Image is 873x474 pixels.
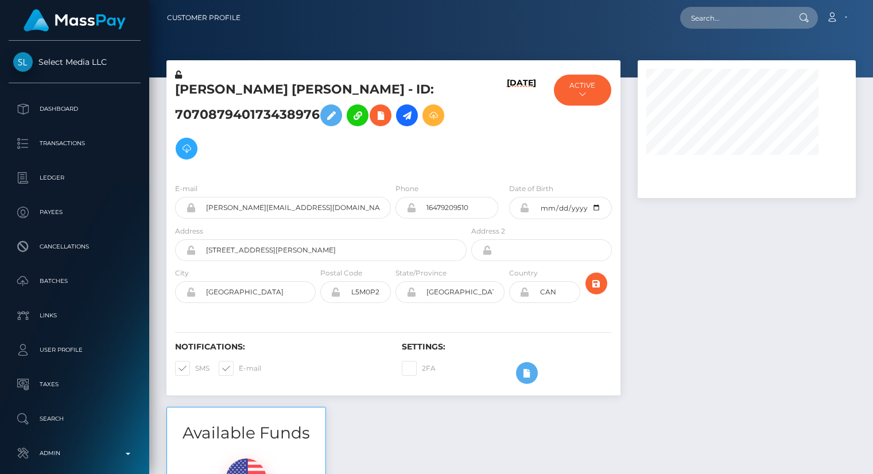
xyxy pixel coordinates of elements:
[13,376,136,393] p: Taxes
[9,95,141,123] a: Dashboard
[402,342,611,352] h6: Settings:
[175,361,209,376] label: SMS
[167,6,240,30] a: Customer Profile
[471,226,505,236] label: Address 2
[9,301,141,330] a: Links
[395,184,418,194] label: Phone
[13,52,33,72] img: Select Media LLC
[175,268,189,278] label: City
[13,238,136,255] p: Cancellations
[9,336,141,364] a: User Profile
[13,341,136,359] p: User Profile
[175,184,197,194] label: E-mail
[9,370,141,399] a: Taxes
[9,439,141,468] a: Admin
[402,361,436,376] label: 2FA
[13,204,136,221] p: Payees
[167,422,325,444] h3: Available Funds
[9,232,141,261] a: Cancellations
[13,100,136,118] p: Dashboard
[13,307,136,324] p: Links
[554,75,611,106] button: ACTIVE
[175,342,385,352] h6: Notifications:
[219,361,261,376] label: E-mail
[24,9,126,32] img: MassPay Logo
[175,226,203,236] label: Address
[13,273,136,290] p: Batches
[175,81,460,165] h5: [PERSON_NAME] [PERSON_NAME] - ID: 707087940173438976
[509,184,553,194] label: Date of Birth
[680,7,788,29] input: Search...
[9,405,141,433] a: Search
[396,104,418,126] a: Initiate Payout
[9,129,141,158] a: Transactions
[9,57,141,67] span: Select Media LLC
[13,135,136,152] p: Transactions
[9,267,141,296] a: Batches
[395,268,447,278] label: State/Province
[13,410,136,428] p: Search
[13,445,136,462] p: Admin
[320,268,362,278] label: Postal Code
[9,198,141,227] a: Payees
[507,78,536,169] h6: [DATE]
[9,164,141,192] a: Ledger
[509,268,538,278] label: Country
[13,169,136,187] p: Ledger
